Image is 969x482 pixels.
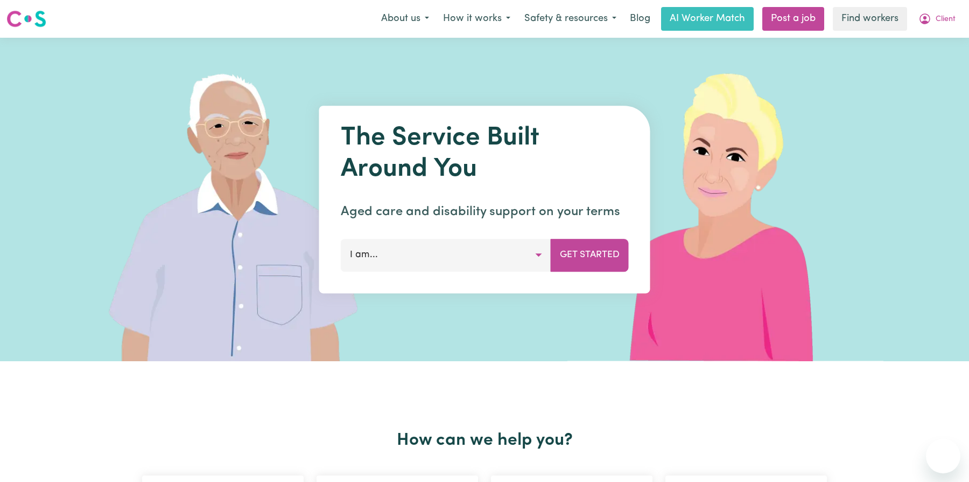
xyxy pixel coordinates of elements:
a: Find workers [833,7,907,31]
a: AI Worker Match [661,7,754,31]
a: Post a job [762,7,824,31]
span: Client [936,13,956,25]
p: Aged care and disability support on your terms [341,202,629,222]
h1: The Service Built Around You [341,123,629,185]
button: How it works [436,8,517,30]
button: I am... [341,239,551,271]
button: Safety & resources [517,8,623,30]
h2: How can we help you? [136,430,833,451]
a: Careseekers logo [6,6,46,31]
iframe: Button to launch messaging window [926,439,960,473]
button: Get Started [551,239,629,271]
button: My Account [911,8,963,30]
a: Blog [623,7,657,31]
img: Careseekers logo [6,9,46,29]
button: About us [374,8,436,30]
